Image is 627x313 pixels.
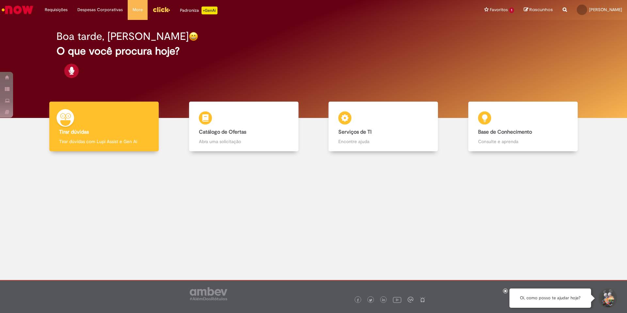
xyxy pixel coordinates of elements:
img: click_logo_yellow_360x200.png [153,5,170,14]
img: logo_footer_ambev_rotulo_gray.png [190,287,227,300]
span: Despesas Corporativas [77,7,123,13]
span: More [133,7,143,13]
span: Rascunhos [529,7,553,13]
img: happy-face.png [189,32,198,41]
img: logo_footer_naosei.png [420,297,426,303]
span: [PERSON_NAME] [589,7,622,12]
img: logo_footer_linkedin.png [382,298,385,302]
h2: Boa tarde, [PERSON_NAME] [56,31,189,42]
b: Tirar dúvidas [59,129,89,135]
p: Consulte e aprenda [478,138,568,145]
a: Tirar dúvidas Tirar dúvidas com Lupi Assist e Gen Ai [34,102,174,152]
p: Tirar dúvidas com Lupi Assist e Gen Ai [59,138,149,145]
a: Rascunhos [524,7,553,13]
img: logo_footer_youtube.png [393,295,401,304]
b: Catálogo de Ofertas [199,129,246,135]
a: Catálogo de Ofertas Abra uma solicitação [174,102,314,152]
a: Serviços de TI Encontre ajuda [313,102,453,152]
img: ServiceNow [1,3,34,16]
b: Serviços de TI [338,129,372,135]
div: Padroniza [180,7,217,14]
img: logo_footer_facebook.png [356,299,360,302]
img: logo_footer_twitter.png [369,299,372,302]
b: Base de Conhecimento [478,129,532,135]
p: Abra uma solicitação [199,138,289,145]
span: 1 [509,8,514,13]
p: +GenAi [201,7,217,14]
a: Base de Conhecimento Consulte e aprenda [453,102,593,152]
p: Encontre ajuda [338,138,428,145]
h2: O que você procura hoje? [56,45,571,57]
img: logo_footer_workplace.png [408,297,413,303]
button: Iniciar Conversa de Suporte [598,288,617,308]
div: Oi, como posso te ajudar hoje? [509,288,591,308]
span: Requisições [45,7,68,13]
span: Favoritos [490,7,508,13]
